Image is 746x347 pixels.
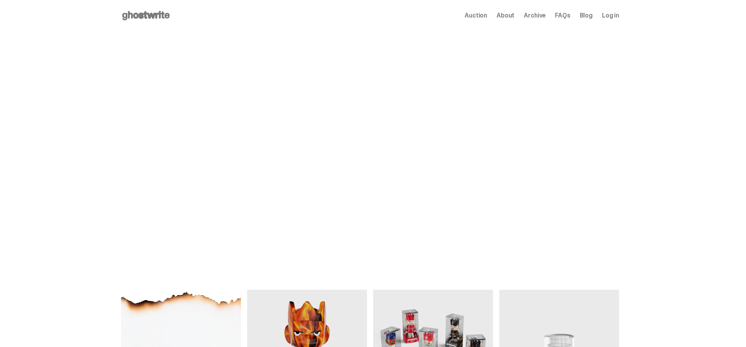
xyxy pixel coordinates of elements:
a: Archive [524,12,546,19]
a: About [497,12,514,19]
a: Auction [465,12,487,19]
a: Blog [580,12,593,19]
a: FAQs [555,12,570,19]
a: Log in [602,12,619,19]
